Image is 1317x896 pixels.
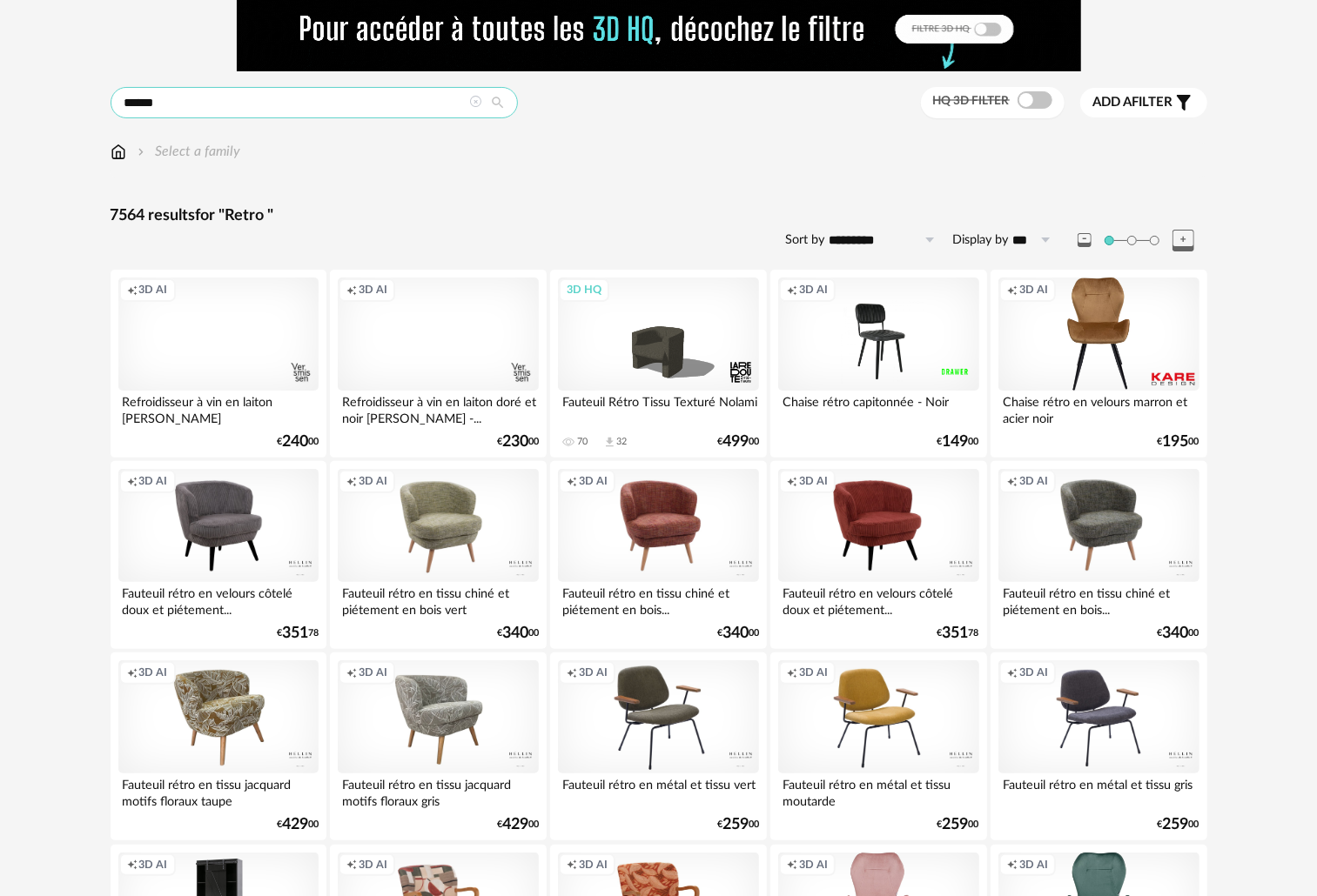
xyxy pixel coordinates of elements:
[1158,819,1199,831] div: € 00
[717,627,759,639] div: € 00
[787,858,797,872] span: Creation icon
[1019,665,1048,679] span: 3D AI
[1173,92,1194,113] span: Filter icon
[558,391,758,425] div: Fauteuil Rétro Tissu Texturé Nolami
[550,652,766,840] a: Creation icon 3D AI Fauteuil rétro en métal et tissu vert €25900
[502,436,528,448] span: 230
[778,582,978,617] div: Fauteuil rétro en velours côtelé doux et piétement...
[770,461,986,649] a: Creation icon 3D AI Fauteuil rétro en velours côtelé doux et piétement... €35178
[282,819,308,831] span: 429
[359,858,387,872] span: 3D AI
[550,461,766,649] a: Creation icon 3D AI Fauteuil rétro en tissu chiné et piétement en bois... €34000
[111,142,126,162] img: svg+xml;base64,PHN2ZyB3aWR0aD0iMTYiIGhlaWdodD0iMTciIHZpZXdCb3g9IjAgMCAxNiAxNyIgZmlsbD0ibm9uZSIgeG...
[1158,436,1199,448] div: € 00
[937,627,979,639] div: € 78
[577,436,588,448] div: 70
[127,665,138,679] span: Creation icon
[139,283,168,297] span: 3D AI
[111,652,326,840] a: Creation icon 3D AI Fauteuil rétro en tissu jacquard motifs floraux taupe €42900
[770,652,986,840] a: Creation icon 3D AI Fauteuil rétro en métal et tissu moutarde €25900
[497,627,539,639] div: € 00
[1007,283,1018,297] span: Creation icon
[787,474,797,488] span: Creation icon
[118,773,319,808] div: Fauteuil rétro en tissu jacquard motifs floraux taupe
[991,652,1206,840] a: Creation icon 3D AI Fauteuil rétro en métal et tissu gris €25900
[502,627,528,639] span: 340
[359,474,387,488] span: 3D AI
[953,232,1009,249] label: Display by
[359,283,387,297] span: 3D AI
[559,278,609,301] div: 3D HQ
[1019,858,1048,872] span: 3D AI
[937,819,979,831] div: € 00
[1163,436,1189,448] span: 195
[346,858,357,872] span: Creation icon
[778,773,978,808] div: Fauteuil rétro en métal et tissu moutarde
[603,436,616,449] span: Download icon
[786,232,825,249] label: Sort by
[277,436,319,448] div: € 00
[338,773,538,808] div: Fauteuil rétro en tissu jacquard motifs floraux gris
[933,95,1010,107] span: HQ 3D filter
[338,391,538,425] div: Refroidisseur à vin en laiton doré et noir [PERSON_NAME] -...
[943,627,969,639] span: 351
[998,582,1199,617] div: Fauteuil rétro en tissu chiné et piétement en bois...
[277,819,319,831] div: € 00
[502,819,528,831] span: 429
[787,283,797,297] span: Creation icon
[567,474,577,488] span: Creation icon
[282,627,308,639] span: 351
[118,582,319,617] div: Fauteuil rétro en velours côtelé doux et piétement...
[330,461,546,649] a: Creation icon 3D AI Fauteuil rétro en tissu chiné et piétement en bois vert €34000
[1163,627,1189,639] span: 340
[359,665,387,679] span: 3D AI
[717,819,759,831] div: € 00
[111,461,326,649] a: Creation icon 3D AI Fauteuil rétro en velours côtelé doux et piétement... €35178
[127,858,138,872] span: Creation icon
[111,270,326,458] a: Creation icon 3D AI Refroidisseur à vin en laiton [PERSON_NAME] €24000
[998,773,1199,808] div: Fauteuil rétro en métal et tissu gris
[722,436,749,448] span: 499
[558,773,758,808] div: Fauteuil rétro en métal et tissu vert
[943,819,969,831] span: 259
[991,270,1206,458] a: Creation icon 3D AI Chaise rétro en velours marron et acier noir €19500
[799,283,828,297] span: 3D AI
[550,270,766,458] a: 3D HQ Fauteuil Rétro Tissu Texturé Nolami 70 Download icon 32 €49900
[567,665,577,679] span: Creation icon
[1007,665,1018,679] span: Creation icon
[799,474,828,488] span: 3D AI
[770,270,986,458] a: Creation icon 3D AI Chaise rétro capitonnée - Noir €14900
[778,391,978,425] div: Chaise rétro capitonnée - Noir
[346,283,357,297] span: Creation icon
[196,208,274,224] span: for "Retro "
[134,142,241,162] div: Select a family
[338,582,538,617] div: Fauteuil rétro en tissu chiné et piétement en bois vert
[346,665,357,679] span: Creation icon
[717,436,759,448] div: € 00
[558,582,758,617] div: Fauteuil rétro en tissu chiné et piétement en bois...
[616,436,627,448] div: 32
[787,665,797,679] span: Creation icon
[722,627,749,639] span: 340
[991,461,1206,649] a: Creation icon 3D AI Fauteuil rétro en tissu chiné et piétement en bois... €34000
[1007,858,1018,872] span: Creation icon
[579,665,608,679] span: 3D AI
[1019,474,1048,488] span: 3D AI
[277,627,319,639] div: € 78
[1019,283,1048,297] span: 3D AI
[139,474,168,488] span: 3D AI
[139,665,168,679] span: 3D AI
[497,819,539,831] div: € 00
[579,858,608,872] span: 3D AI
[118,391,319,425] div: Refroidisseur à vin en laiton [PERSON_NAME]
[722,819,749,831] span: 259
[134,142,148,162] img: svg+xml;base64,PHN2ZyB3aWR0aD0iMTYiIGhlaWdodD0iMTYiIHZpZXdCb3g9IjAgMCAxNiAxNiIgZmlsbD0ibm9uZSIgeG...
[998,391,1199,425] div: Chaise rétro en velours marron et acier noir
[330,270,546,458] a: Creation icon 3D AI Refroidisseur à vin en laiton doré et noir [PERSON_NAME] -... €23000
[1163,819,1189,831] span: 259
[139,858,168,872] span: 3D AI
[937,436,979,448] div: € 00
[943,436,969,448] span: 149
[567,858,577,872] span: Creation icon
[799,665,828,679] span: 3D AI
